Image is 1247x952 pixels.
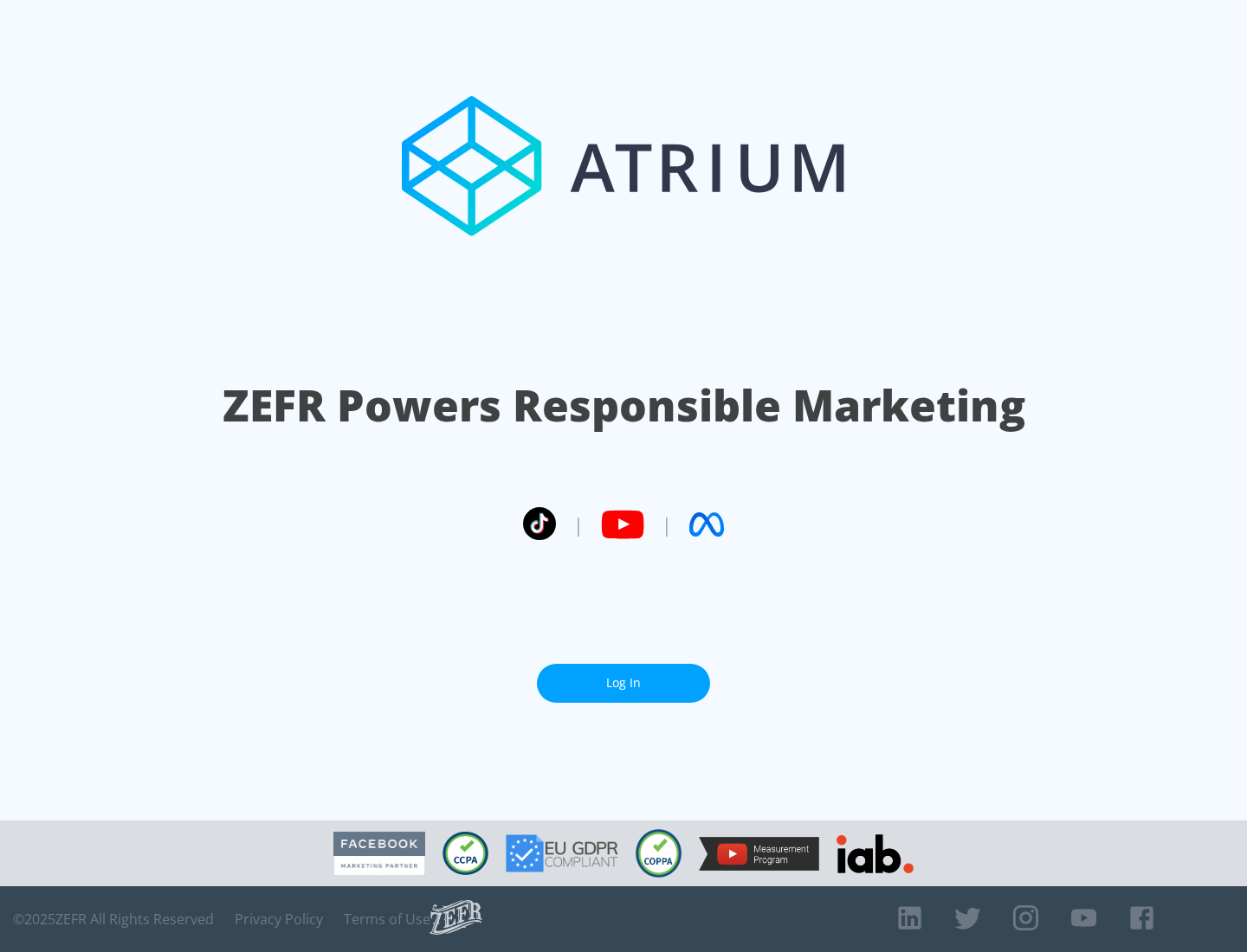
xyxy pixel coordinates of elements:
img: IAB [837,834,914,873]
img: YouTube Measurement Program [699,837,819,871]
img: COPPA Compliant [636,829,682,878]
img: CCPA Compliant [443,832,488,875]
span: | [662,511,672,537]
a: Terms of Use [344,910,430,928]
img: Facebook Marketing Partner [333,832,425,876]
img: GDPR Compliant [506,834,618,872]
a: Log In [537,664,710,703]
span: © 2025 ZEFR All Rights Reserved [13,910,214,928]
span: | [573,511,584,537]
a: Privacy Policy [235,910,323,928]
h1: ZEFR Powers Responsible Marketing [223,376,1025,435]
